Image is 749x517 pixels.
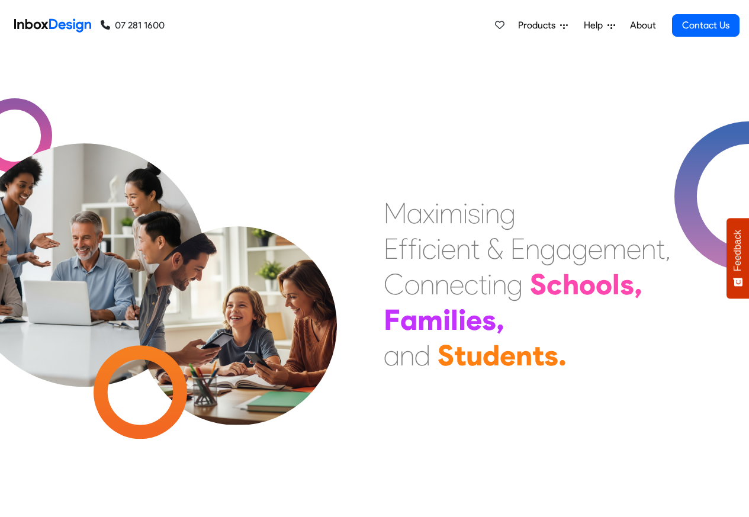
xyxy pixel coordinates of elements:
div: a [400,302,417,338]
a: About [626,14,659,37]
img: parents_with_child.png [114,177,362,425]
div: C [384,266,404,302]
div: M [384,195,407,231]
div: l [451,302,458,338]
div: t [532,338,544,373]
div: o [596,266,612,302]
div: h [562,266,579,302]
div: u [466,338,483,373]
div: i [480,195,485,231]
div: c [464,266,478,302]
div: d [483,338,500,373]
span: Feedback [732,230,743,271]
a: Products [513,14,573,37]
div: i [458,302,466,338]
span: Products [518,18,560,33]
div: g [500,195,516,231]
div: n [516,338,532,373]
div: i [463,195,468,231]
div: l [612,266,620,302]
div: n [400,338,414,373]
div: e [441,231,456,266]
div: i [435,195,439,231]
a: Contact Us [672,14,740,37]
div: . [558,338,567,373]
div: E [384,231,398,266]
div: Maximising Efficient & Engagement, Connecting Schools, Families, and Students. [384,195,671,373]
div: F [384,302,400,338]
div: m [603,231,626,266]
div: a [556,231,572,266]
div: t [656,231,665,266]
div: x [423,195,435,231]
div: a [384,338,400,373]
div: e [449,266,464,302]
div: E [510,231,525,266]
div: , [496,302,504,338]
div: t [478,266,487,302]
div: S [438,338,454,373]
div: o [404,266,420,302]
div: n [492,266,507,302]
div: i [417,231,422,266]
div: n [525,231,540,266]
div: i [436,231,441,266]
div: c [547,266,562,302]
div: s [544,338,558,373]
div: c [422,231,436,266]
div: , [665,231,671,266]
div: a [407,195,423,231]
div: n [435,266,449,302]
div: s [482,302,496,338]
div: i [487,266,492,302]
div: f [398,231,408,266]
div: e [588,231,603,266]
div: & [487,231,503,266]
div: , [634,266,642,302]
div: o [579,266,596,302]
div: f [408,231,417,266]
div: s [620,266,634,302]
div: e [500,338,516,373]
div: g [507,266,523,302]
a: Help [579,14,620,37]
div: e [626,231,641,266]
div: t [471,231,480,266]
div: n [456,231,471,266]
div: g [572,231,588,266]
div: S [530,266,547,302]
div: i [443,302,451,338]
div: g [540,231,556,266]
button: Feedback - Show survey [727,218,749,298]
span: Help [584,18,607,33]
a: 07 281 1600 [101,18,165,33]
div: m [439,195,463,231]
div: d [414,338,430,373]
div: s [468,195,480,231]
div: n [420,266,435,302]
div: n [485,195,500,231]
div: n [641,231,656,266]
div: m [417,302,443,338]
div: t [454,338,466,373]
div: e [466,302,482,338]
